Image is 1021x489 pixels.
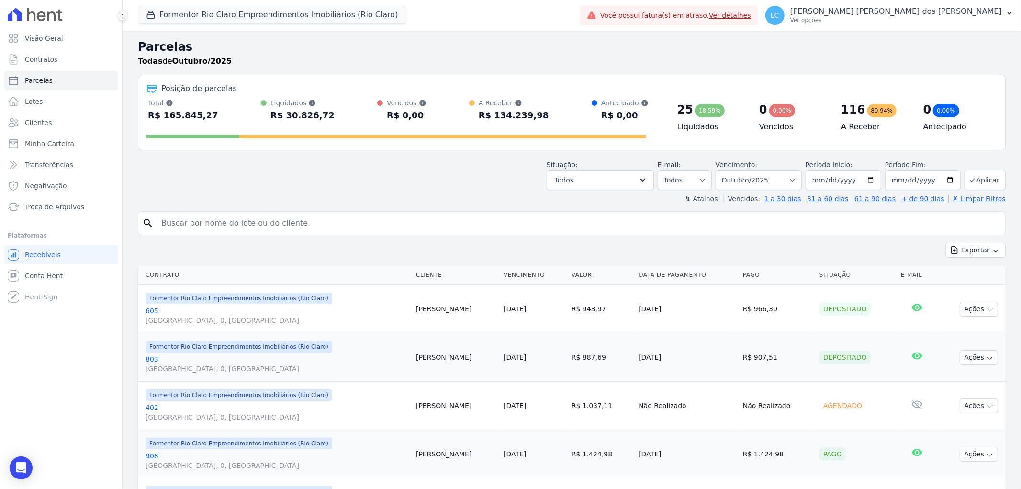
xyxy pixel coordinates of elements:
div: R$ 30.826,72 [270,108,335,123]
a: 402[GEOGRAPHIC_DATA], 0, [GEOGRAPHIC_DATA] [146,403,408,422]
div: 116 [841,102,865,117]
h4: A Receber [841,121,908,133]
div: Plataformas [8,230,114,241]
td: R$ 1.424,98 [568,430,635,478]
div: 0 [759,102,767,117]
a: + de 90 dias [902,195,944,203]
td: R$ 1.424,98 [739,430,816,478]
td: [DATE] [635,333,739,382]
a: Contratos [4,50,118,69]
td: [DATE] [635,430,739,478]
a: 908[GEOGRAPHIC_DATA], 0, [GEOGRAPHIC_DATA] [146,451,408,470]
td: [PERSON_NAME] [412,430,500,478]
span: Formentor Rio Claro Empreendimentos Imobiliários (Rio Claro) [146,341,332,353]
div: Open Intercom Messenger [10,456,33,479]
input: Buscar por nome do lote ou do cliente [156,214,1001,233]
td: R$ 1.037,11 [568,382,635,430]
div: Liquidados [270,98,335,108]
div: Depositado [819,302,871,316]
th: Valor [568,265,635,285]
span: Visão Geral [25,34,63,43]
p: de [138,56,232,67]
a: Negativação [4,176,118,195]
th: Pago [739,265,816,285]
span: Contratos [25,55,57,64]
button: Todos [547,170,654,190]
th: Situação [816,265,897,285]
div: 80,94% [867,104,897,117]
strong: Outubro/2025 [172,57,232,66]
a: 31 a 60 dias [807,195,848,203]
a: Transferências [4,155,118,174]
a: 61 a 90 dias [854,195,896,203]
span: Todos [555,174,573,186]
label: ↯ Atalhos [685,195,718,203]
a: Troca de Arquivos [4,197,118,216]
label: Período Inicío: [806,161,853,169]
div: 0,00% [769,104,795,117]
button: LC [PERSON_NAME] [PERSON_NAME] dos [PERSON_NAME] Ver opções [758,2,1021,29]
span: [GEOGRAPHIC_DATA], 0, [GEOGRAPHIC_DATA] [146,412,408,422]
a: Minha Carteira [4,134,118,153]
span: [GEOGRAPHIC_DATA], 0, [GEOGRAPHIC_DATA] [146,461,408,470]
span: Negativação [25,181,67,191]
div: 0 [923,102,931,117]
span: [GEOGRAPHIC_DATA], 0, [GEOGRAPHIC_DATA] [146,364,408,374]
a: [DATE] [504,450,526,458]
div: R$ 0,00 [601,108,649,123]
th: E-mail [897,265,937,285]
div: Pago [819,447,846,461]
td: [DATE] [635,285,739,333]
label: Período Fim: [885,160,961,170]
th: Vencimento [500,265,568,285]
span: Formentor Rio Claro Empreendimentos Imobiliários (Rio Claro) [146,293,332,304]
label: E-mail: [658,161,681,169]
button: Ações [960,447,998,462]
div: 0,00% [933,104,959,117]
div: Vencidos [387,98,426,108]
button: Ações [960,350,998,365]
a: Conta Hent [4,266,118,285]
a: Parcelas [4,71,118,90]
div: Posição de parcelas [161,83,237,94]
div: R$ 165.845,27 [148,108,218,123]
td: R$ 966,30 [739,285,816,333]
a: [DATE] [504,305,526,313]
button: Exportar [945,243,1006,258]
h2: Parcelas [138,38,1006,56]
a: Ver detalhes [709,11,751,19]
td: R$ 907,51 [739,333,816,382]
th: Contrato [138,265,412,285]
div: Antecipado [601,98,649,108]
div: R$ 0,00 [387,108,426,123]
span: Parcelas [25,76,53,85]
div: Depositado [819,351,871,364]
div: Agendado [819,399,866,412]
div: A Receber [479,98,549,108]
button: Formentor Rio Claro Empreendimentos Imobiliários (Rio Claro) [138,6,406,24]
span: Minha Carteira [25,139,74,148]
td: [PERSON_NAME] [412,333,500,382]
th: Cliente [412,265,500,285]
p: Ver opções [790,16,1002,24]
td: Não Realizado [635,382,739,430]
span: Transferências [25,160,73,170]
th: Data de Pagamento [635,265,739,285]
p: [PERSON_NAME] [PERSON_NAME] dos [PERSON_NAME] [790,7,1002,16]
td: [PERSON_NAME] [412,285,500,333]
a: 1 a 30 dias [764,195,801,203]
a: [DATE] [504,402,526,409]
button: Ações [960,302,998,317]
div: 18,59% [695,104,725,117]
a: Clientes [4,113,118,132]
td: R$ 943,97 [568,285,635,333]
label: Situação: [547,161,578,169]
a: Recebíveis [4,245,118,264]
span: Formentor Rio Claro Empreendimentos Imobiliários (Rio Claro) [146,438,332,449]
h4: Liquidados [677,121,744,133]
span: Clientes [25,118,52,127]
span: Formentor Rio Claro Empreendimentos Imobiliários (Rio Claro) [146,389,332,401]
h4: Vencidos [759,121,826,133]
h4: Antecipado [923,121,990,133]
button: Ações [960,398,998,413]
